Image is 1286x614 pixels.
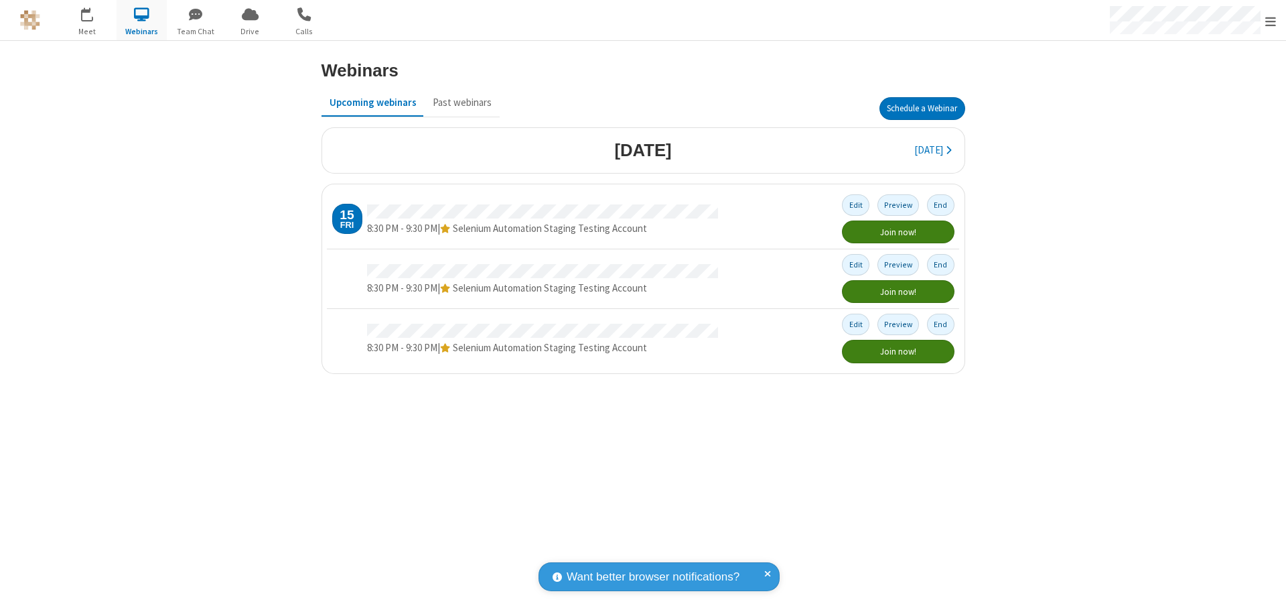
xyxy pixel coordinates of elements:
[927,254,954,275] button: End
[842,314,869,334] button: Edit
[842,280,954,303] button: Join now!
[367,281,718,296] div: |
[117,25,167,38] span: Webinars
[367,221,718,237] div: |
[90,7,99,17] div: 4
[332,204,362,234] div: Friday, August 15, 2025 8:30 PM
[567,568,739,586] span: Want better browser notifications?
[879,97,965,120] button: Schedule a Webinar
[62,25,113,38] span: Meet
[225,25,275,38] span: Drive
[453,341,647,354] span: Selenium Automation Staging Testing Account
[906,138,959,164] button: [DATE]
[340,208,354,221] div: 15
[321,90,425,115] button: Upcoming webinars
[877,314,920,334] button: Preview
[842,221,954,243] button: Join now!
[367,341,718,356] div: |
[877,254,920,275] button: Preview
[340,221,354,230] div: Fri
[842,254,869,275] button: Edit
[842,340,954,363] button: Join now!
[367,282,437,294] span: 8:30 PM - 9:30 PM
[171,25,221,38] span: Team Chat
[367,341,437,354] span: 8:30 PM - 9:30 PM
[842,194,869,215] button: Edit
[279,25,330,38] span: Calls
[914,143,943,156] span: [DATE]
[927,314,954,334] button: End
[367,222,437,235] span: 8:30 PM - 9:30 PM
[453,282,647,294] span: Selenium Automation Staging Testing Account
[614,141,671,160] h3: [DATE]
[425,90,500,115] button: Past webinars
[877,194,920,215] button: Preview
[20,10,40,30] img: QA Selenium DO NOT DELETE OR CHANGE
[453,222,647,235] span: Selenium Automation Staging Testing Account
[927,194,954,215] button: End
[321,61,399,80] h3: Webinars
